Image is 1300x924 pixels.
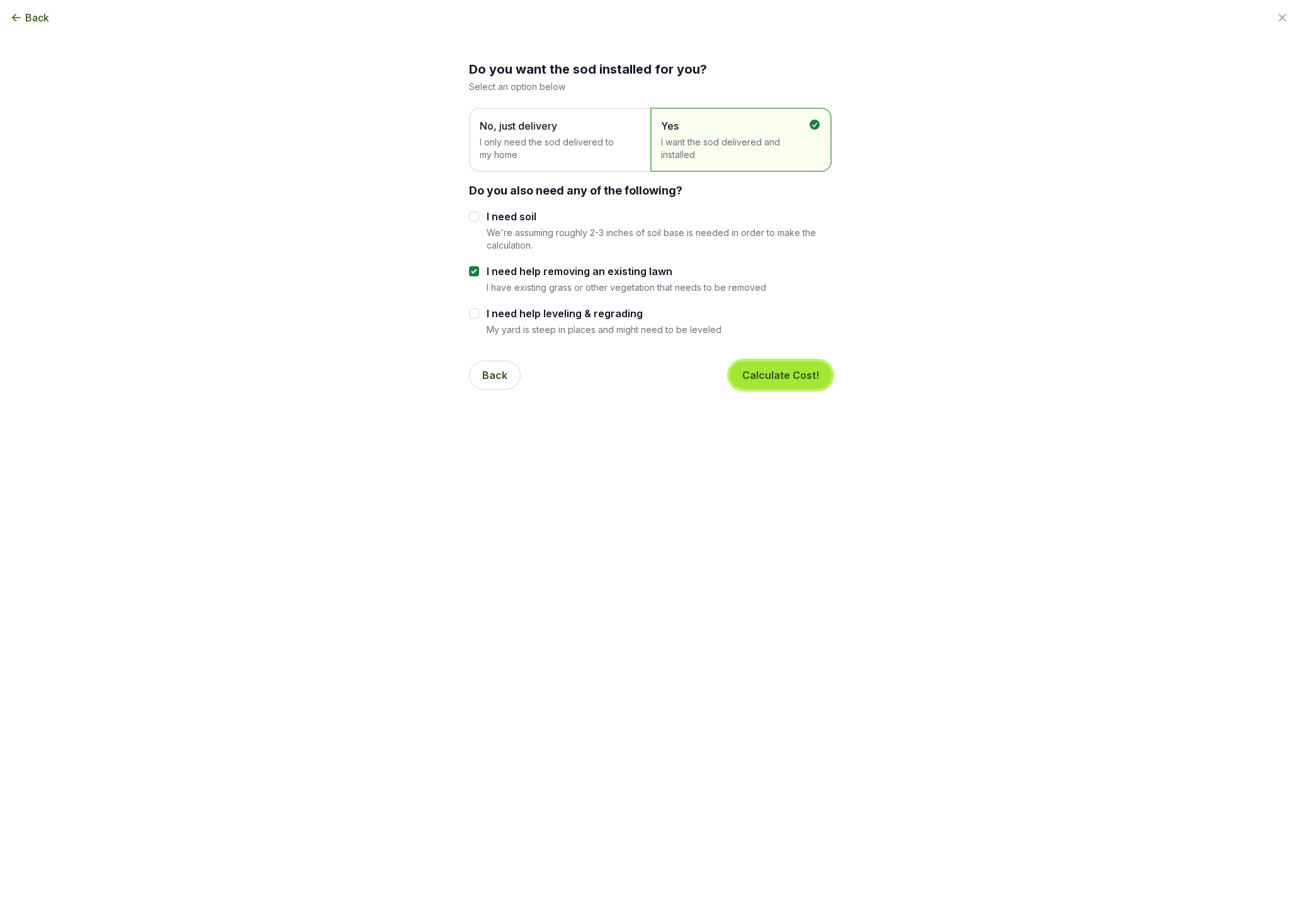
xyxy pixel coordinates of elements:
[469,182,832,199] div: Do you also need any of the following?
[487,264,766,279] label: I need help removing an existing lawn
[487,324,721,335] p: My yard is steep in places and might need to be leveled
[487,306,721,321] label: I need help leveling & regrading
[730,361,832,389] button: Calculate Cost!
[25,10,49,25] span: Back
[469,81,832,93] p: Select an option below
[487,281,766,293] p: I have existing grass or other vegetation that needs to be removed
[480,136,627,161] span: I only need the sod delivered to my home
[469,60,832,78] h2: Do you want the sod installed for you?
[661,118,808,133] span: Yes
[661,136,808,161] span: I want the sod delivered and installed
[469,361,521,390] button: Back
[487,209,832,224] label: I need soil
[487,227,832,251] p: We're assuming roughly 2-3 inches of soil base is needed in order to make the calculation.
[480,118,627,133] span: No, just delivery
[10,10,49,25] button: Back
